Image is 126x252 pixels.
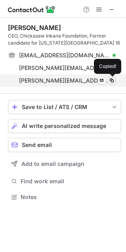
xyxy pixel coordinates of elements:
[22,123,106,129] span: AI write personalized message
[22,104,107,110] div: Save to List / ATS / CRM
[19,52,110,59] span: [EMAIL_ADDRESS][DOMAIN_NAME]
[8,100,121,114] button: save-profile-one-click
[8,24,61,32] div: [PERSON_NAME]
[19,64,110,71] span: [PERSON_NAME][EMAIL_ADDRESS][PERSON_NAME][DOMAIN_NAME]
[8,192,121,203] button: Notes
[21,178,118,185] span: Find work email
[21,161,84,167] span: Add to email campaign
[22,142,52,148] span: Send email
[8,138,121,152] button: Send email
[8,176,121,187] button: Find work email
[21,194,118,201] span: Notes
[8,32,121,47] div: CEO, Chickasaw Inkana Foundation, Former candidate for [US_STATE][GEOGRAPHIC_DATA] 16
[8,157,121,171] button: Add to email campaign
[8,5,55,14] img: ContactOut v5.3.10
[19,77,110,84] span: [PERSON_NAME][EMAIL_ADDRESS][PERSON_NAME][DOMAIN_NAME]
[8,119,121,133] button: AI write personalized message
